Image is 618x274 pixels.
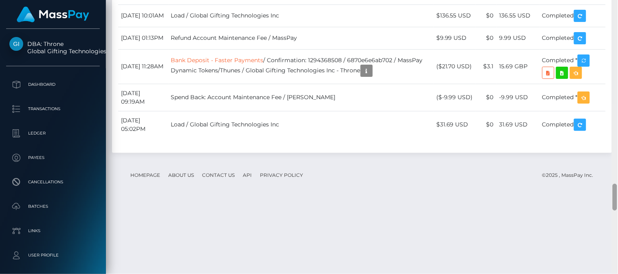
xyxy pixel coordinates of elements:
[497,49,539,84] td: 15.69 GBP
[168,4,434,27] td: Load / Global Gifting Technologies Inc
[476,84,497,111] td: $0
[433,27,476,49] td: $9.99 USD
[171,57,264,64] a: Bank Deposit - Faster Payments
[118,84,168,111] td: [DATE] 09:19AM
[6,40,100,55] span: DBA: Throne Global Gifting Technologies Inc
[497,84,539,111] td: -9.99 USD
[497,111,539,138] td: 31.69 USD
[168,49,434,84] td: / Confirmation: 1294368508 / 6870e6e6ab702 / MassPay Dynamic Tokens/Thunes / Global Gifting Techn...
[6,148,100,168] a: Payees
[6,245,100,265] a: User Profile
[9,78,97,91] p: Dashboard
[6,123,100,144] a: Ledger
[199,169,238,181] a: Contact Us
[476,27,497,49] td: $0
[6,196,100,217] a: Batches
[165,169,197,181] a: About Us
[433,4,476,27] td: $136.55 USD
[127,169,163,181] a: Homepage
[9,152,97,164] p: Payees
[168,111,434,138] td: Load / Global Gifting Technologies Inc
[9,37,23,51] img: Global Gifting Technologies Inc
[433,84,476,111] td: ($-9.99 USD)
[168,84,434,111] td: Spend Back: Account Maintenance Fee / [PERSON_NAME]
[240,169,255,181] a: API
[118,27,168,49] td: [DATE] 01:13PM
[17,7,89,22] img: MassPay Logo
[476,4,497,27] td: $0
[9,103,97,115] p: Transactions
[9,200,97,213] p: Batches
[539,4,606,27] td: Completed
[9,249,97,261] p: User Profile
[497,27,539,49] td: 9.99 USD
[6,172,100,192] a: Cancellations
[118,4,168,27] td: [DATE] 10:01AM
[539,27,606,49] td: Completed
[433,111,476,138] td: $31.69 USD
[539,49,606,84] td: Completed *
[6,99,100,119] a: Transactions
[539,84,606,111] td: Completed *
[476,111,497,138] td: $0
[257,169,306,181] a: Privacy Policy
[539,111,606,138] td: Completed
[542,171,600,180] div: © 2025 , MassPay Inc.
[433,49,476,84] td: ($21.70 USD)
[497,4,539,27] td: 136.55 USD
[118,111,168,138] td: [DATE] 05:02PM
[6,74,100,95] a: Dashboard
[168,27,434,49] td: Refund Account Maintenance Fee / MassPay
[476,49,497,84] td: $3.1
[118,49,168,84] td: [DATE] 11:28AM
[6,221,100,241] a: Links
[9,225,97,237] p: Links
[9,176,97,188] p: Cancellations
[9,127,97,139] p: Ledger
